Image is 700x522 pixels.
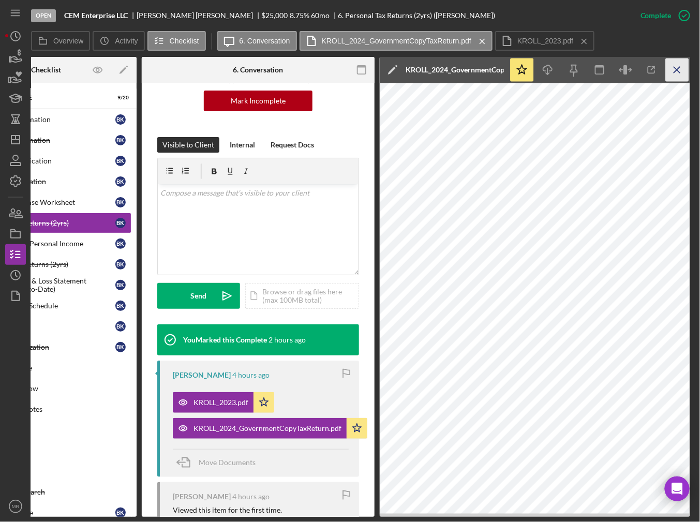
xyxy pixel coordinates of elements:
[64,11,128,20] b: CEM Enterprise LLC
[162,137,214,153] div: Visible to Client
[300,31,493,51] button: KROLL_2024_GovernmentCopyTaxReturn.pdf
[322,37,472,45] label: KROLL_2024_GovernmentCopyTaxReturn.pdf
[173,450,266,475] button: Move Documents
[262,11,288,20] span: $25,000
[233,66,284,74] div: 6. Conversation
[406,66,504,74] div: KROLL_2024_GovernmentCopyTaxReturn.pdf
[115,176,126,187] div: B K
[338,11,496,20] div: 6. Personal Tax Returns (2yrs) ([PERSON_NAME])
[115,301,126,311] div: B K
[12,504,20,510] text: MR
[173,506,282,514] div: Viewed this item for the first time.
[204,91,312,111] button: Mark Incomplete
[115,197,126,207] div: B K
[230,137,255,153] div: Internal
[115,321,126,332] div: B K
[53,37,83,45] label: Overview
[5,496,26,517] button: MR
[665,476,690,501] div: Open Intercom Messenger
[173,493,231,501] div: [PERSON_NAME]
[115,114,126,125] div: B K
[170,37,199,45] label: Checklist
[115,238,126,249] div: B K
[199,458,256,467] span: Move Documents
[232,371,270,379] time: 2025-10-08 12:28
[630,5,695,26] button: Complete
[193,424,341,432] div: KROLL_2024_GovernmentCopyTaxReturn.pdf
[157,283,240,309] button: Send
[271,137,314,153] div: Request Docs
[157,137,219,153] button: Visible to Client
[110,95,129,101] div: 9 / 20
[31,9,56,22] div: Open
[225,137,260,153] button: Internal
[115,508,126,518] div: B K
[217,31,297,51] button: 6. Conversation
[240,37,290,45] label: 6. Conversation
[173,371,231,379] div: [PERSON_NAME]
[115,342,126,352] div: B K
[173,418,367,439] button: KROLL_2024_GovernmentCopyTaxReturn.pdf
[115,218,126,228] div: B K
[183,336,267,344] div: You Marked this Complete
[115,156,126,166] div: B K
[232,493,270,501] time: 2025-10-08 12:28
[147,31,206,51] button: Checklist
[495,31,594,51] button: KROLL_2023.pdf
[265,137,319,153] button: Request Docs
[137,11,262,20] div: [PERSON_NAME] [PERSON_NAME]
[115,280,126,290] div: B K
[93,31,144,51] button: Activity
[231,91,286,111] div: Mark Incomplete
[311,11,330,20] div: 60 mo
[173,392,274,413] button: KROLL_2023.pdf
[641,5,672,26] div: Complete
[31,31,90,51] button: Overview
[115,135,126,145] div: B K
[269,336,306,344] time: 2025-10-08 15:08
[517,37,573,45] label: KROLL_2023.pdf
[115,259,126,270] div: B K
[191,283,207,309] div: Send
[290,11,309,20] div: 8.75 %
[193,398,248,407] div: KROLL_2023.pdf
[115,37,138,45] label: Activity
[31,66,61,74] div: Checklist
